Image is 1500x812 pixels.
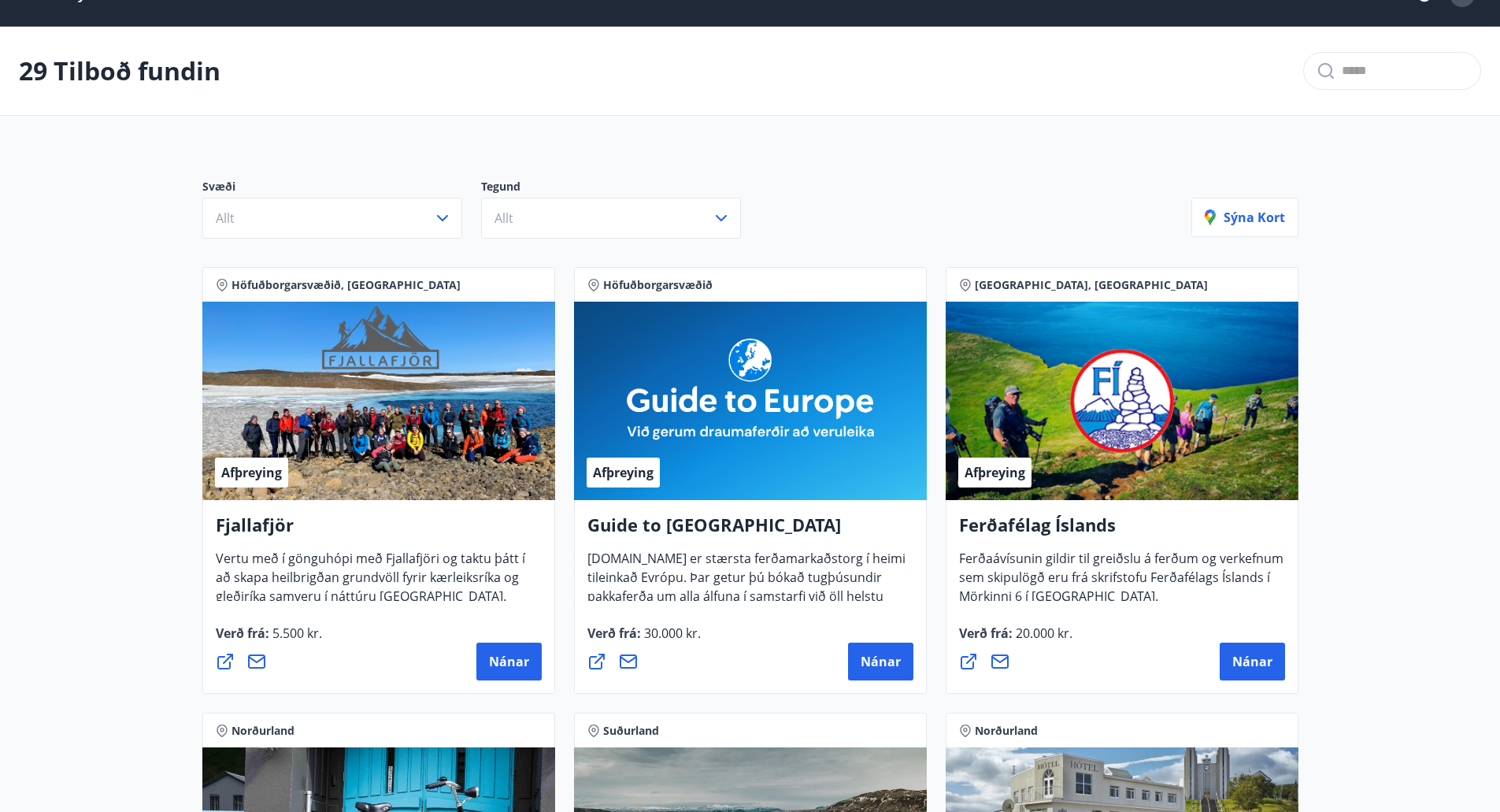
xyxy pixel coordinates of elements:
span: Verð frá : [587,625,701,654]
button: Allt [202,198,462,239]
span: Afþreying [593,464,654,481]
p: Sýna kort [1205,209,1285,226]
span: Vertu með í gönguhópi með Fjallafjöri og taktu þátt í að skapa heilbrigðan grundvöll fyrir kærlei... [216,550,525,617]
span: Verð frá : [959,625,1072,654]
span: Norðurland [231,723,294,739]
span: Verð frá : [216,625,322,654]
span: Allt [494,209,513,227]
p: Svæði [202,179,481,198]
span: Nánar [489,653,529,670]
h4: Ferðafélag Íslands [959,513,1285,549]
button: Nánar [1220,643,1285,680]
button: Allt [481,198,741,239]
p: 29 Tilboð fundin [19,54,220,88]
span: Höfuðborgarsvæðið, [GEOGRAPHIC_DATA] [231,277,461,293]
span: Suðurland [603,723,659,739]
span: Nánar [1232,653,1272,670]
span: [DOMAIN_NAME] er stærsta ferðamarkaðstorg í heimi tileinkað Evrópu. Þar getur þú bókað tugþúsundi... [587,550,906,655]
h4: Guide to [GEOGRAPHIC_DATA] [587,513,913,549]
span: Afþreying [965,464,1025,481]
span: Allt [216,209,235,227]
span: 5.500 kr. [269,625,322,642]
span: Höfuðborgarsvæðið [603,277,713,293]
span: 20.000 kr. [1013,625,1072,642]
button: Nánar [476,643,542,680]
span: Norðurland [975,723,1038,739]
span: Afþreying [221,464,282,481]
span: [GEOGRAPHIC_DATA], [GEOGRAPHIC_DATA] [975,277,1208,293]
span: Nánar [861,653,901,670]
p: Tegund [481,179,760,198]
button: Sýna kort [1191,198,1298,237]
span: 30.000 kr. [641,625,701,642]
h4: Fjallafjör [216,513,542,549]
span: Ferðaávísunin gildir til greiðslu á ferðum og verkefnum sem skipulögð eru frá skrifstofu Ferðafél... [959,550,1283,617]
button: Nánar [848,643,913,680]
